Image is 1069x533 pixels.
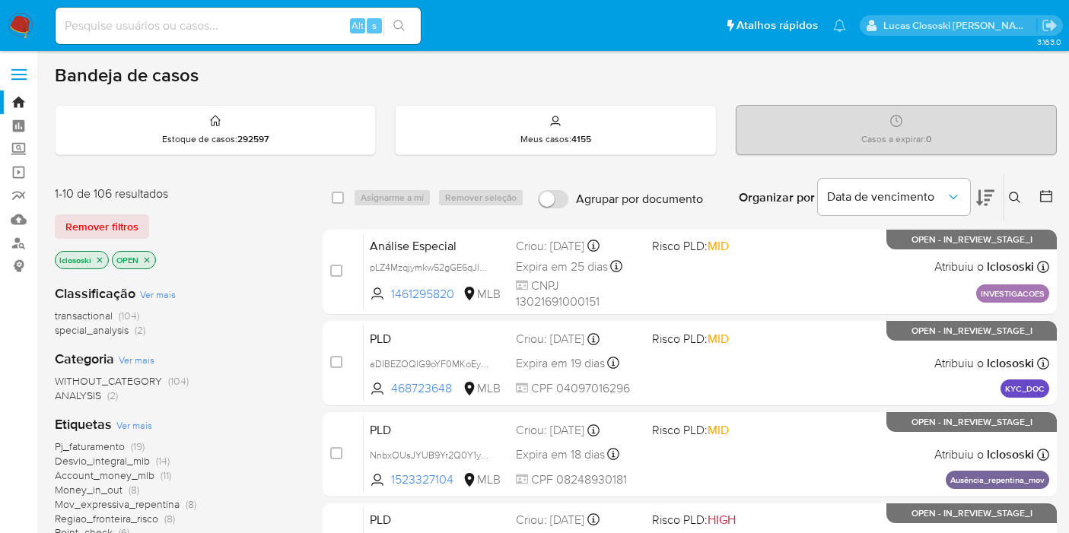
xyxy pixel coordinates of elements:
[883,18,1037,33] p: lucas.clososki@mercadolivre.com
[56,16,421,36] input: Pesquise usuários ou casos...
[383,15,415,36] button: search-icon
[1042,17,1058,33] a: Sair
[352,18,364,33] span: Alt
[833,19,846,32] a: Notificações
[372,18,377,33] span: s
[737,17,818,33] span: Atalhos rápidos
